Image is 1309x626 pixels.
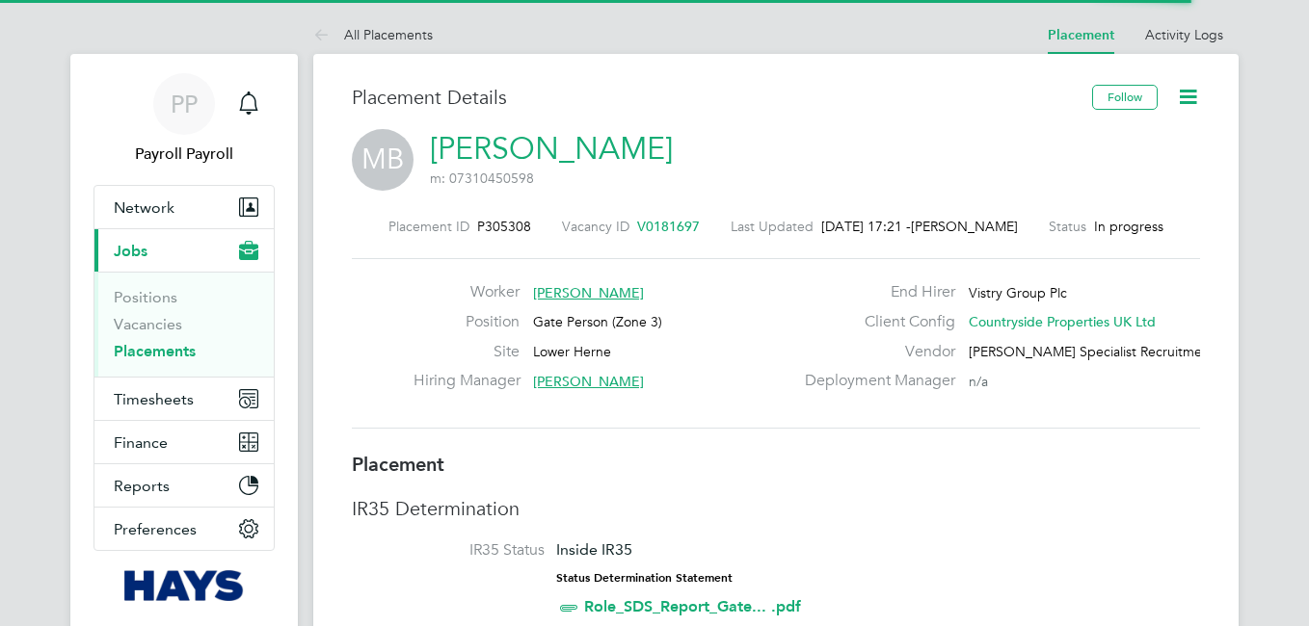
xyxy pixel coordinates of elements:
[911,218,1018,235] span: [PERSON_NAME]
[114,477,170,495] span: Reports
[969,284,1067,301] span: Vistry Group Plc
[94,229,274,272] button: Jobs
[94,272,274,377] div: Jobs
[793,312,955,332] label: Client Config
[584,597,801,615] a: Role_SDS_Report_Gate... .pdf
[114,433,168,452] span: Finance
[352,540,545,561] label: IR35 Status
[352,85,1078,110] h3: Placement Details
[114,390,194,408] span: Timesheets
[414,371,520,391] label: Hiring Manager
[731,218,814,235] label: Last Updated
[556,571,733,585] strong: Status Determination Statement
[533,284,644,301] span: [PERSON_NAME]
[94,421,274,463] button: Finance
[793,282,955,302] label: End Hirer
[637,218,700,235] span: V0181697
[430,170,534,187] span: m: 07310450598
[533,313,662,330] span: Gate Person (Zone 3)
[414,282,520,302] label: Worker
[1145,26,1223,43] a: Activity Logs
[114,242,147,260] span: Jobs
[114,520,197,538] span: Preferences
[313,26,433,43] a: All Placements
[477,218,531,235] span: P305308
[562,218,629,235] label: Vacancy ID
[94,378,274,420] button: Timesheets
[93,143,275,166] span: Payroll Payroll
[1049,218,1086,235] label: Status
[969,343,1264,360] span: [PERSON_NAME] Specialist Recruitment Limited
[114,288,177,306] a: Positions
[124,570,245,601] img: hays-logo-retina.png
[388,218,469,235] label: Placement ID
[94,508,274,550] button: Preferences
[1092,85,1158,110] button: Follow
[556,540,632,559] span: Inside IR35
[352,496,1200,521] h3: IR35 Determination
[94,186,274,228] button: Network
[114,315,182,333] a: Vacancies
[533,343,611,360] span: Lower Herne
[93,73,275,166] a: PPPayroll Payroll
[352,453,444,476] b: Placement
[352,129,414,191] span: MB
[93,570,275,601] a: Go to home page
[171,91,198,117] span: PP
[793,371,955,391] label: Deployment Manager
[969,313,1156,330] span: Countryside Properties UK Ltd
[533,373,644,390] span: [PERSON_NAME]
[414,312,520,332] label: Position
[1094,218,1163,235] span: In progress
[114,342,196,360] a: Placements
[1048,27,1114,43] a: Placement
[793,342,955,362] label: Vendor
[821,218,911,235] span: [DATE] 17:21 -
[969,373,988,390] span: n/a
[94,464,274,507] button: Reports
[414,342,520,362] label: Site
[114,198,174,217] span: Network
[430,130,673,168] a: [PERSON_NAME]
